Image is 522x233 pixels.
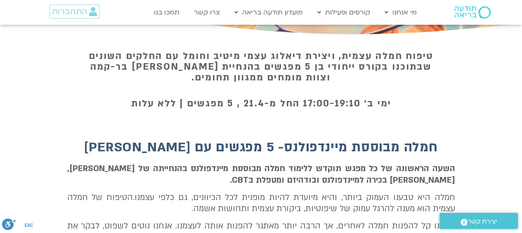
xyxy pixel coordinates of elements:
[454,6,491,19] img: תודעה בריאה
[150,5,184,20] a: תמכו בנו
[313,5,374,20] a: קורסים ופעילות
[84,98,439,109] h1: ימי ב׳ 17:00-19:10 החל מ-21.4 , 5 מפגשים | ללא עלות
[230,5,307,20] a: מועדון תודעה בריאה
[190,5,224,20] a: צרו קשר
[67,192,455,214] span: הטיפוח של חמלה עצמית הוא מענה להרגל עמוק של שיפוטיות, ביקורת עצמית ותחושות אשמה.
[67,140,455,155] h2: חמלה מבוססת מיינדפולנס- 5 מפגשים עם [PERSON_NAME]
[439,213,518,229] a: יצירת קשר
[52,7,87,16] span: התחברות
[380,5,421,20] a: מי אנחנו
[67,163,455,186] strong: השעה הראשונה של כל מפגש תוקדש ללימוד חמלה מבוססת מיינדפולנס בהנחייתה של [PERSON_NAME], [PERSON_NA...
[468,216,497,227] span: יצירת קשר
[84,51,439,83] h1: טיפוח חמלה עצמית, ויצירת דיאלוג עצמי מיטיב וחומל עם החלקים השונים שבתוכנו בקורס ייחודי בן 5 מפגשי...
[50,5,99,19] a: התחברות
[67,192,455,214] p: חמלה היא טבענו העמוק ביותר, והיא מיועדת להיות מופנית לכל הכיוונים, גם כלפי עצמנו.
